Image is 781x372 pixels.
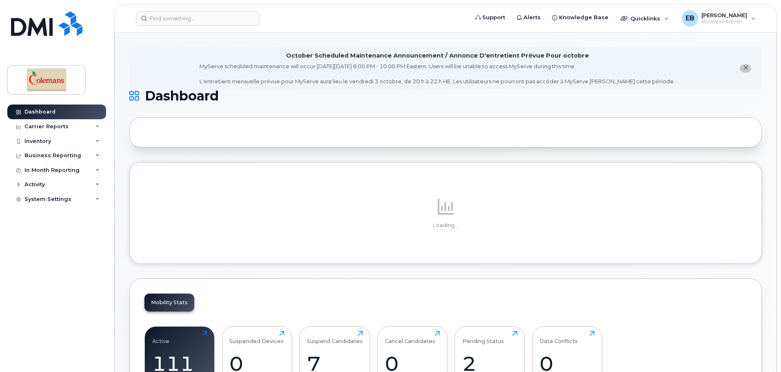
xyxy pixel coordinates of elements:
p: Loading... [144,222,747,229]
div: Suspend Candidates [307,331,363,344]
div: MyServe scheduled maintenance will occur [DATE][DATE] 8:00 PM - 10:00 PM Eastern. Users will be u... [200,62,675,85]
div: Active [152,331,169,344]
div: Suspended Devices [229,331,284,344]
span: Dashboard [145,90,219,102]
button: close notification [740,64,751,73]
div: October Scheduled Maintenance Announcement / Annonce D'entretient Prévue Pour octobre [286,51,589,60]
div: Pending Status [462,331,504,344]
div: Data Conflicts [539,331,578,344]
div: Cancel Candidates [385,331,435,344]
